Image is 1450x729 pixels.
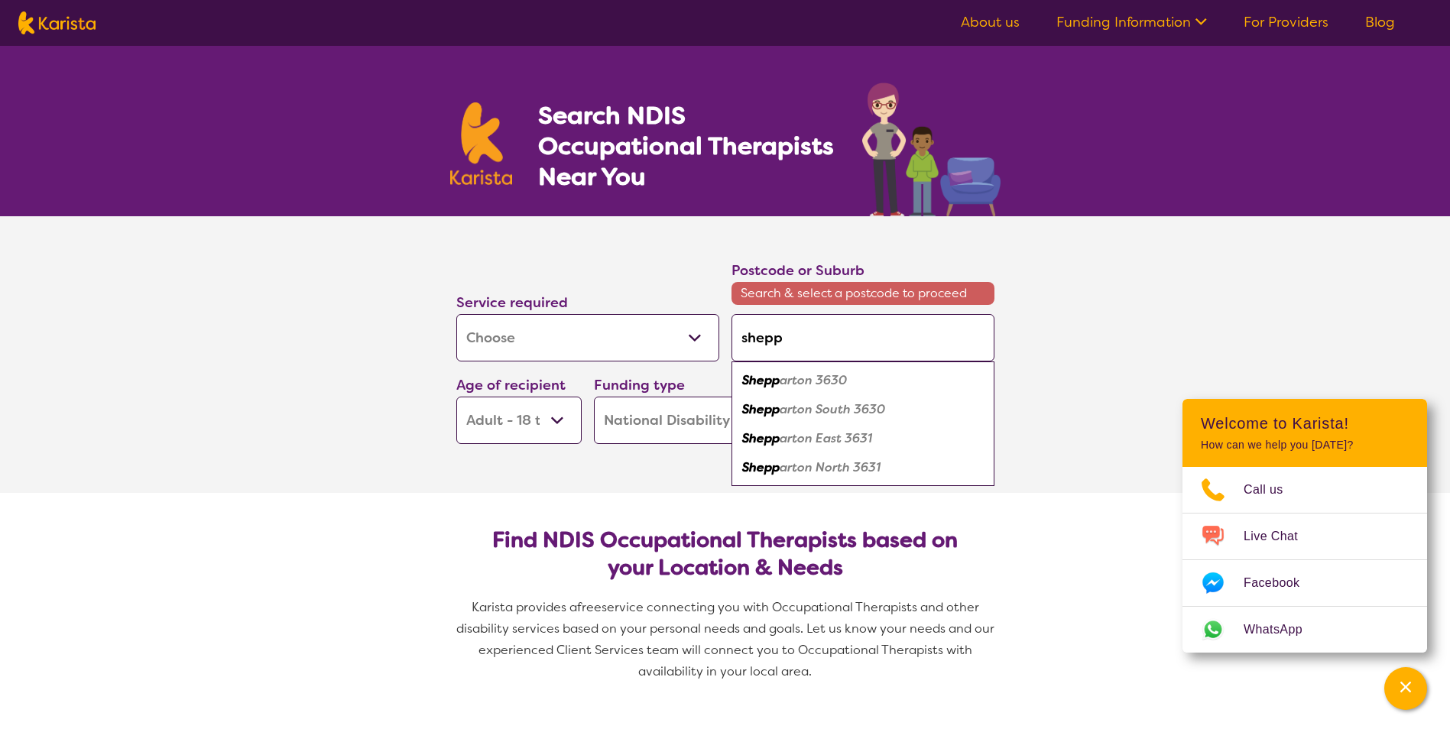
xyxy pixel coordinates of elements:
h2: Welcome to Karista! [1201,414,1409,433]
a: For Providers [1244,13,1328,31]
label: Age of recipient [456,376,566,394]
label: Funding type [594,376,685,394]
label: Postcode or Suburb [731,261,864,280]
span: service connecting you with Occupational Therapists and other disability services based on your p... [456,599,997,679]
em: Shepp [742,430,780,446]
em: arton East 3631 [780,430,872,446]
label: Service required [456,293,568,312]
ul: Choose channel [1182,467,1427,653]
em: arton South 3630 [780,401,885,417]
h2: Find NDIS Occupational Therapists based on your Location & Needs [469,526,982,582]
span: free [577,599,602,615]
div: Channel Menu [1182,399,1427,653]
button: Channel Menu [1384,667,1427,710]
h1: Search NDIS Occupational Therapists Near You [538,100,835,192]
a: Blog [1365,13,1395,31]
img: occupational-therapy [862,83,1001,216]
span: Live Chat [1244,525,1316,548]
a: Funding Information [1056,13,1207,31]
p: How can we help you [DATE]? [1201,439,1409,452]
a: Web link opens in a new tab. [1182,607,1427,653]
img: Karista logo [18,11,96,34]
a: About us [961,13,1020,31]
div: Shepparton East 3631 [739,424,987,453]
div: Shepparton South 3630 [739,395,987,424]
em: Shepp [742,372,780,388]
span: WhatsApp [1244,618,1321,641]
span: Call us [1244,478,1302,501]
em: arton North 3631 [780,459,881,475]
span: Search & select a postcode to proceed [731,282,994,305]
span: Facebook [1244,572,1318,595]
div: Shepparton 3630 [739,366,987,395]
em: Shepp [742,401,780,417]
em: Shepp [742,459,780,475]
span: Karista provides a [472,599,577,615]
em: arton 3630 [780,372,847,388]
img: Karista logo [450,102,513,185]
input: Type [731,314,994,361]
div: Shepparton North 3631 [739,453,987,482]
